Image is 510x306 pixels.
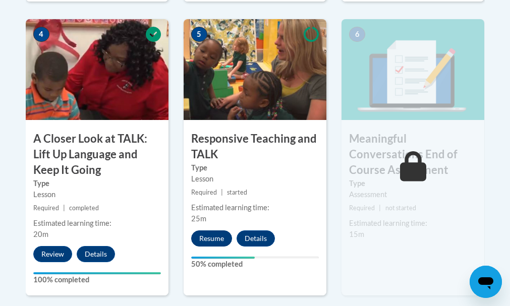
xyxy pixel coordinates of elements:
[349,230,364,238] span: 15m
[342,19,484,120] img: Course Image
[221,189,223,196] span: |
[33,246,72,262] button: Review
[33,204,59,212] span: Required
[33,189,161,200] div: Lesson
[191,230,232,247] button: Resume
[77,246,115,262] button: Details
[26,19,168,120] img: Course Image
[227,189,247,196] span: started
[26,131,168,177] h3: A Closer Look at TALK: Lift Up Language and Keep It Going
[349,189,477,200] div: Assessment
[33,272,161,274] div: Your progress
[385,204,416,212] span: not started
[191,214,206,223] span: 25m
[191,259,319,270] label: 50% completed
[342,131,484,177] h3: Meaningful Conversations End of Course Assessment
[379,204,381,212] span: |
[349,204,375,212] span: Required
[349,218,477,229] div: Estimated learning time:
[191,173,319,185] div: Lesson
[184,19,326,120] img: Course Image
[33,230,48,238] span: 20m
[69,204,99,212] span: completed
[184,131,326,162] h3: Responsive Teaching and TALK
[191,257,255,259] div: Your progress
[470,266,502,298] iframe: Button to launch messaging window
[191,162,319,173] label: Type
[191,27,207,42] span: 5
[191,202,319,213] div: Estimated learning time:
[349,27,365,42] span: 6
[33,178,161,189] label: Type
[349,178,477,189] label: Type
[33,27,49,42] span: 4
[63,204,65,212] span: |
[33,274,161,285] label: 100% completed
[191,189,217,196] span: Required
[237,230,275,247] button: Details
[33,218,161,229] div: Estimated learning time:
